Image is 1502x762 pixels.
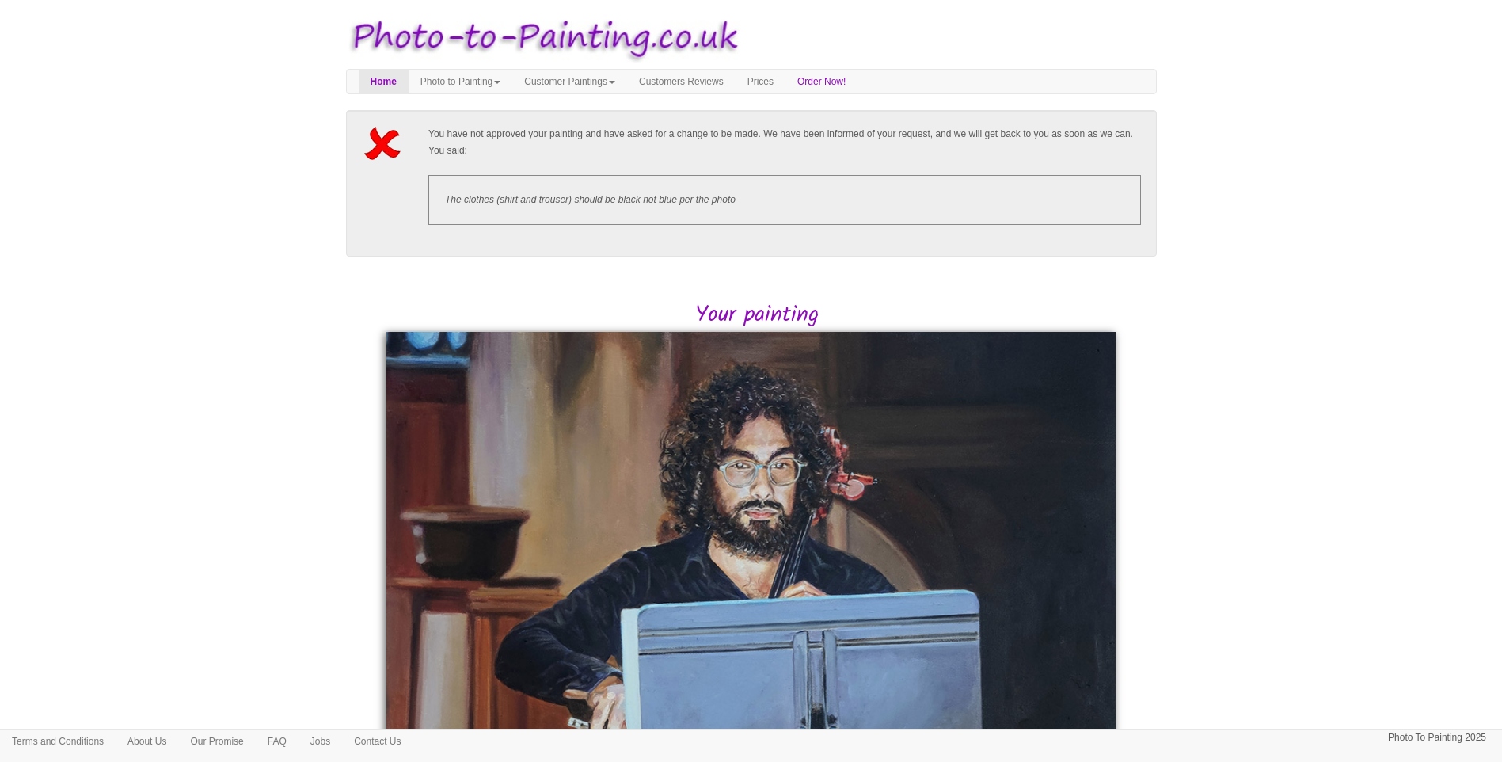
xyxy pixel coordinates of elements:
[362,126,408,161] img: Not Approved
[342,730,413,753] a: Contact Us
[358,303,1157,328] h2: Your painting
[627,70,736,93] a: Customers Reviews
[512,70,627,93] a: Customer Paintings
[428,126,1141,159] p: You have not approved your painting and have asked for a change to be made. We have been informed...
[298,730,342,753] a: Jobs
[338,8,743,69] img: Photo to Painting
[1388,730,1486,746] p: Photo To Painting 2025
[445,194,736,205] i: The clothes (shirt and trouser) should be black not blue per the photo
[359,70,409,93] a: Home
[409,70,512,93] a: Photo to Painting
[736,70,785,93] a: Prices
[178,730,255,753] a: Our Promise
[256,730,298,753] a: FAQ
[785,70,857,93] a: Order Now!
[116,730,178,753] a: About Us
